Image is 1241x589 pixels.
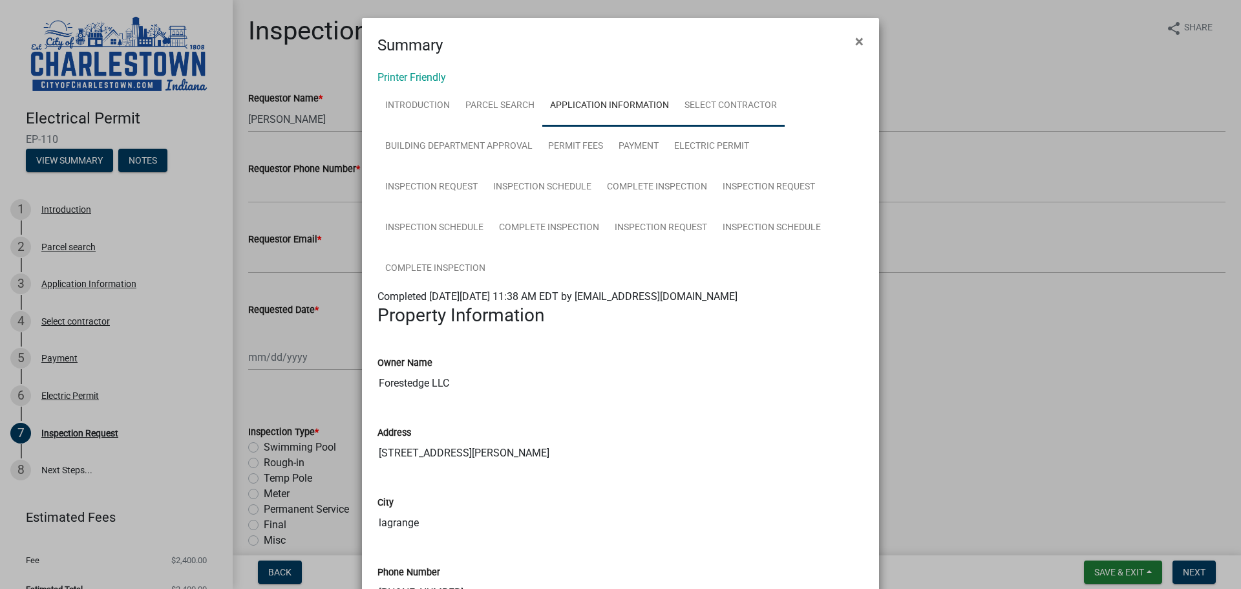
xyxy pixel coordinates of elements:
[845,23,874,59] button: Close
[607,208,715,249] a: Inspection Request
[677,85,785,127] a: Select contractor
[377,248,493,290] a: Complete Inspection
[542,85,677,127] a: Application Information
[666,126,757,167] a: Electric Permit
[377,568,440,577] label: Phone Number
[377,498,394,508] label: City
[715,167,823,208] a: Inspection Request
[715,208,829,249] a: Inspection Schedule
[491,208,607,249] a: Complete Inspection
[611,126,666,167] a: Payment
[377,167,485,208] a: Inspection Request
[377,429,411,438] label: Address
[377,305,864,327] h3: Property Information
[377,359,432,368] label: Owner Name
[377,126,540,167] a: Building Department Approval
[377,34,443,57] h4: Summary
[377,85,458,127] a: Introduction
[540,126,611,167] a: Permit Fees
[458,85,542,127] a: Parcel search
[855,32,864,50] span: ×
[377,208,491,249] a: Inspection Schedule
[599,167,715,208] a: Complete Inspection
[485,167,599,208] a: Inspection Schedule
[377,71,446,83] a: Printer Friendly
[377,290,737,303] span: Completed [DATE][DATE] 11:38 AM EDT by [EMAIL_ADDRESS][DOMAIN_NAME]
